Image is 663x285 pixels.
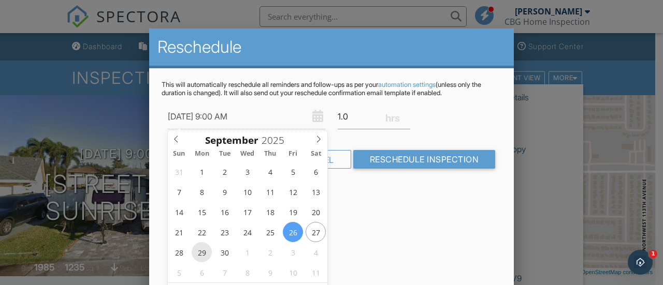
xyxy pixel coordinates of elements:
[162,81,501,97] p: This will automatically reschedule all reminders and follow-ups as per your (unless only the dura...
[169,161,189,182] span: August 31, 2025
[260,182,280,202] span: September 11, 2025
[214,182,235,202] span: September 9, 2025
[214,222,235,242] span: September 23, 2025
[305,151,327,157] span: Sat
[168,151,191,157] span: Sun
[258,133,293,147] input: Scroll to increment
[236,151,259,157] span: Wed
[214,262,235,282] span: October 7, 2025
[306,182,326,202] span: September 13, 2025
[169,262,189,282] span: October 5, 2025
[237,262,257,282] span: October 8, 2025
[237,222,257,242] span: September 24, 2025
[628,250,653,275] iframe: Intercom live chat
[169,202,189,222] span: September 14, 2025
[353,150,496,169] input: Reschedule Inspection
[192,182,212,202] span: September 8, 2025
[283,242,303,262] span: October 3, 2025
[192,161,212,182] span: September 1, 2025
[191,151,213,157] span: Mon
[214,202,235,222] span: September 16, 2025
[306,222,326,242] span: September 27, 2025
[192,222,212,242] span: September 22, 2025
[169,222,189,242] span: September 21, 2025
[378,81,436,88] a: automation settings
[282,151,305,157] span: Fri
[260,262,280,282] span: October 9, 2025
[260,222,280,242] span: September 25, 2025
[192,262,212,282] span: October 6, 2025
[169,182,189,202] span: September 7, 2025
[306,262,326,282] span: October 11, 2025
[306,202,326,222] span: September 20, 2025
[213,151,236,157] span: Tue
[259,151,282,157] span: Thu
[260,242,280,262] span: October 2, 2025
[260,161,280,182] span: September 4, 2025
[214,242,235,262] span: September 30, 2025
[283,222,303,242] span: September 26, 2025
[192,202,212,222] span: September 15, 2025
[169,242,189,262] span: September 28, 2025
[237,161,257,182] span: September 3, 2025
[260,202,280,222] span: September 18, 2025
[237,182,257,202] span: September 10, 2025
[237,202,257,222] span: September 17, 2025
[283,161,303,182] span: September 5, 2025
[283,182,303,202] span: September 12, 2025
[214,161,235,182] span: September 2, 2025
[283,202,303,222] span: September 19, 2025
[192,242,212,262] span: September 29, 2025
[157,37,506,57] h2: Reschedule
[205,136,258,145] span: Scroll to increment
[306,242,326,262] span: October 4, 2025
[237,242,257,262] span: October 1, 2025
[283,262,303,282] span: October 10, 2025
[649,250,657,258] span: 1
[306,161,326,182] span: September 6, 2025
